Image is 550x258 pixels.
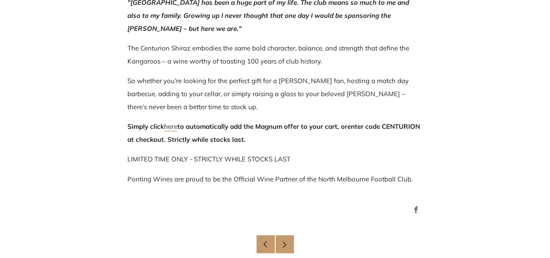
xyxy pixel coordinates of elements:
span: . Strictly while stocks last. [164,135,246,144]
span: Ponting Wines are proud to be the Official Wine Partner of the North Melbourne Football Club. [127,174,413,183]
p: LIMITED TIME ONLY - STRICTLY WHILE STOCKS LAST [127,153,423,166]
span: Simply click to automatically add the Magnum offer to your cart, or [127,122,347,131]
a: here [164,122,177,131]
span: So whether you’re looking for the perfect gift for a [PERSON_NAME] fan, hosting a match day barbe... [127,77,409,111]
span: The Centurion Shiraz embodies the same bold character, balance, and strength that define the Kang... [127,44,409,65]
